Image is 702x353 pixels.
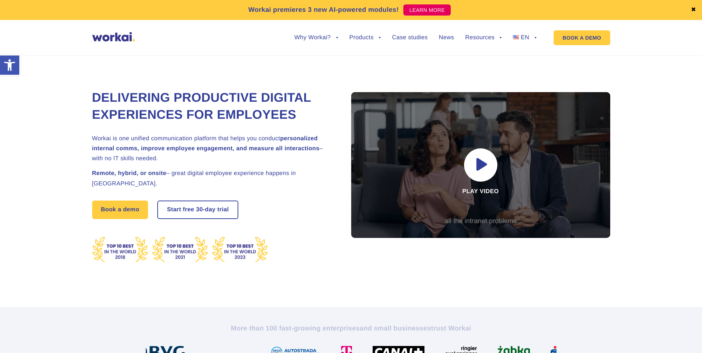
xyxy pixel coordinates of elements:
[248,5,399,15] p: Workai premieres 3 new AI-powered modules!
[403,4,451,16] a: LEARN MORE
[439,35,454,41] a: News
[465,35,502,41] a: Resources
[158,201,238,218] a: Start free30-daytrial
[92,201,148,219] a: Book a demo
[92,134,333,164] h2: Workai is one unified communication platform that helps you conduct – with no IT skills needed.
[196,207,216,213] i: 30-day
[360,325,431,332] i: and small businesses
[349,35,381,41] a: Products
[92,168,333,188] h2: – great digital employee experience happens in [GEOGRAPHIC_DATA].
[554,30,610,45] a: BOOK A DEMO
[521,34,529,41] span: EN
[351,92,610,238] div: Play video
[92,90,333,124] h1: Delivering Productive Digital Experiences for Employees
[92,170,167,176] strong: Remote, hybrid, or onsite
[392,35,427,41] a: Case studies
[146,324,557,333] h2: More than 100 fast-growing enterprises trust Workai
[294,35,338,41] a: Why Workai?
[691,7,696,13] a: ✖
